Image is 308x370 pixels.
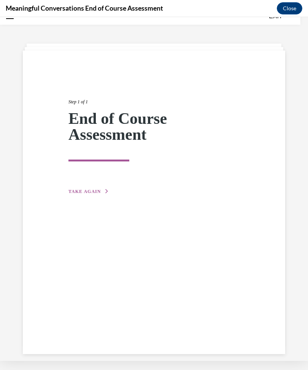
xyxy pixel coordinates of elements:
div: Step 1 of 1 [68,81,240,89]
span: TAKE AGAIN [68,172,101,177]
button: Close [277,2,302,14]
button: TAKE AGAIN [68,171,109,178]
div: End of Course Assessment [68,93,240,125]
h4: Meaningful Conversations End of Course Assessment [6,3,163,13]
